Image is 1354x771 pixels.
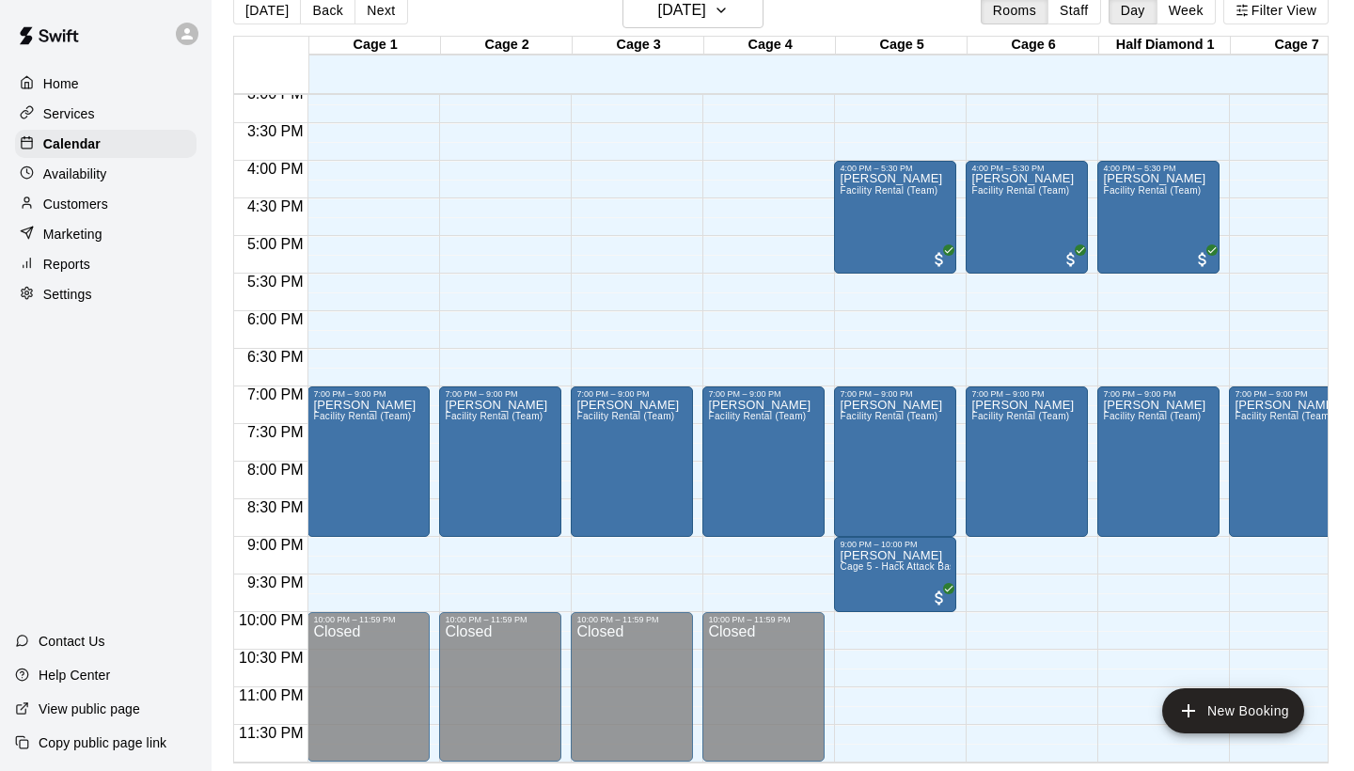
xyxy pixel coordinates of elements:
[1097,161,1220,274] div: 4:00 PM – 5:30 PM: Gavin Littledike
[834,386,956,537] div: 7:00 PM – 9:00 PM: Wilson
[930,589,949,607] span: All customers have paid
[1235,411,1332,421] span: Facility Rental (Team)
[702,612,825,762] div: 10:00 PM – 11:59 PM: Closed
[840,164,951,173] div: 4:00 PM – 5:30 PM
[445,615,556,624] div: 10:00 PM – 11:59 PM
[1193,250,1212,269] span: All customers have paid
[43,134,101,153] p: Calendar
[15,70,197,98] a: Home
[571,386,693,537] div: 7:00 PM – 9:00 PM: Wilson
[313,615,424,624] div: 10:00 PM – 11:59 PM
[834,161,956,274] div: 4:00 PM – 5:30 PM: Gavin Littledike
[445,389,556,399] div: 7:00 PM – 9:00 PM
[243,236,308,252] span: 5:00 PM
[439,612,561,762] div: 10:00 PM – 11:59 PM: Closed
[708,411,806,421] span: Facility Rental (Team)
[971,411,1069,421] span: Facility Rental (Team)
[704,37,836,55] div: Cage 4
[43,104,95,123] p: Services
[840,561,1016,572] span: Cage 5 - Hack Attack Baseball Machine
[441,37,573,55] div: Cage 2
[15,250,197,278] a: Reports
[1103,411,1201,421] span: Facility Rental (Team)
[576,389,687,399] div: 7:00 PM – 9:00 PM
[243,574,308,590] span: 9:30 PM
[1235,389,1346,399] div: 7:00 PM – 9:00 PM
[836,37,968,55] div: Cage 5
[1099,37,1231,55] div: Half Diamond 1
[243,499,308,515] span: 8:30 PM
[243,424,308,440] span: 7:30 PM
[15,100,197,128] a: Services
[576,411,674,421] span: Facility Rental (Team)
[445,624,556,768] div: Closed
[309,37,441,55] div: Cage 1
[573,37,704,55] div: Cage 3
[39,700,140,718] p: View public page
[243,311,308,327] span: 6:00 PM
[43,165,107,183] p: Availability
[708,615,819,624] div: 10:00 PM – 11:59 PM
[15,160,197,188] a: Availability
[234,725,307,741] span: 11:30 PM
[243,274,308,290] span: 5:30 PM
[307,612,430,762] div: 10:00 PM – 11:59 PM: Closed
[571,612,693,762] div: 10:00 PM – 11:59 PM: Closed
[307,386,430,537] div: 7:00 PM – 9:00 PM: Wilson
[702,386,825,537] div: 7:00 PM – 9:00 PM: Wilson
[968,37,1099,55] div: Cage 6
[313,389,424,399] div: 7:00 PM – 9:00 PM
[971,185,1069,196] span: Facility Rental (Team)
[43,195,108,213] p: Customers
[243,349,308,365] span: 6:30 PM
[15,190,197,218] a: Customers
[1103,164,1214,173] div: 4:00 PM – 5:30 PM
[840,185,937,196] span: Facility Rental (Team)
[439,386,561,537] div: 7:00 PM – 9:00 PM: Wilson
[313,624,424,768] div: Closed
[243,161,308,177] span: 4:00 PM
[43,285,92,304] p: Settings
[43,225,102,244] p: Marketing
[15,130,197,158] a: Calendar
[243,537,308,553] span: 9:00 PM
[43,255,90,274] p: Reports
[39,632,105,651] p: Contact Us
[15,280,197,308] a: Settings
[234,650,307,666] span: 10:30 PM
[708,389,819,399] div: 7:00 PM – 9:00 PM
[966,386,1088,537] div: 7:00 PM – 9:00 PM: Wilson
[966,161,1088,274] div: 4:00 PM – 5:30 PM: Gavin Littledike
[313,411,411,421] span: Facility Rental (Team)
[834,537,956,612] div: 9:00 PM – 10:00 PM: Aliesha Jackman
[840,411,937,421] span: Facility Rental (Team)
[43,74,79,93] p: Home
[840,389,951,399] div: 7:00 PM – 9:00 PM
[1062,250,1080,269] span: All customers have paid
[1103,185,1201,196] span: Facility Rental (Team)
[243,123,308,139] span: 3:30 PM
[576,624,687,768] div: Closed
[15,220,197,248] a: Marketing
[1097,386,1220,537] div: 7:00 PM – 9:00 PM: Wilson
[234,612,307,628] span: 10:00 PM
[243,462,308,478] span: 8:00 PM
[1103,389,1214,399] div: 7:00 PM – 9:00 PM
[1162,688,1304,733] button: add
[243,198,308,214] span: 4:30 PM
[930,250,949,269] span: All customers have paid
[445,411,543,421] span: Facility Rental (Team)
[971,164,1082,173] div: 4:00 PM – 5:30 PM
[708,624,819,768] div: Closed
[243,386,308,402] span: 7:00 PM
[971,389,1082,399] div: 7:00 PM – 9:00 PM
[576,615,687,624] div: 10:00 PM – 11:59 PM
